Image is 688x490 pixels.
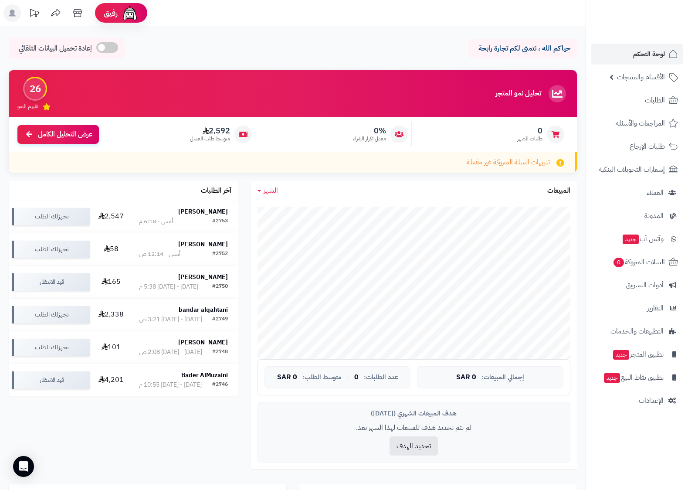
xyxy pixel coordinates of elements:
[13,456,34,477] div: Open Intercom Messenger
[591,367,683,388] a: تطبيق نقاط البيعجديد
[190,126,230,136] span: 2,592
[93,364,129,396] td: 4,201
[353,135,386,143] span: معدل تكرار الشراء
[212,217,228,226] div: #2753
[591,44,683,65] a: لوحة التحكم
[630,140,665,153] span: طلبات الإرجاع
[264,185,278,196] span: الشهر
[364,374,398,381] span: عدد الطلبات:
[591,390,683,411] a: الإعدادات
[613,350,629,360] span: جديد
[12,339,90,356] div: نجهزلك الطلب
[178,272,228,282] strong: [PERSON_NAME]
[591,90,683,111] a: الطلبات
[264,409,563,418] div: هدف المبيعات الشهري ([DATE])
[258,186,278,196] a: الشهر
[104,8,118,18] span: رفيق
[12,273,90,291] div: قيد الانتظار
[93,233,129,265] td: 58
[481,374,524,381] span: إجمالي المبيعات:
[277,374,297,381] span: 0 SAR
[212,250,228,259] div: #2752
[629,22,680,40] img: logo-2.png
[201,187,231,195] h3: آخر الطلبات
[623,235,639,244] span: جديد
[17,125,99,144] a: عرض التحليل الكامل
[517,126,542,136] span: 0
[591,344,683,365] a: تطبيق المتجرجديد
[121,4,139,22] img: ai-face.png
[93,201,129,233] td: 2,547
[93,331,129,364] td: 101
[93,299,129,331] td: 2,338
[139,381,202,389] div: [DATE] - [DATE] 10:55 م
[591,205,683,226] a: المدونة
[613,258,624,267] span: 0
[495,90,541,98] h3: تحليل نمو المتجر
[603,371,664,384] span: تطبيق نقاط البيع
[616,117,665,129] span: المراجعات والأسئلة
[390,436,438,456] button: تحديد الهدف
[181,371,228,380] strong: Bader AlMuzaini
[179,305,228,314] strong: bandar alqahtani
[139,217,173,226] div: أمس - 6:18 م
[647,187,664,199] span: العملاء
[12,241,90,258] div: نجهزلك الطلب
[139,250,180,259] div: أمس - 12:14 ص
[647,302,664,314] span: التقارير
[139,348,202,357] div: [DATE] - [DATE] 2:08 ص
[456,374,476,381] span: 0 SAR
[517,135,542,143] span: طلبات الشهر
[190,135,230,143] span: متوسط طلب العميل
[12,306,90,323] div: نجهزلك الطلب
[633,48,665,60] span: لوحة التحكم
[613,256,665,268] span: السلات المتروكة
[622,233,664,245] span: وآتس آب
[212,381,228,389] div: #2746
[467,157,550,167] span: تنبيهات السلة المتروكة غير مفعلة
[645,94,665,106] span: الطلبات
[139,282,198,291] div: [DATE] - [DATE] 5:38 م
[591,228,683,249] a: وآتس آبجديد
[612,348,664,361] span: تطبيق المتجر
[264,423,563,433] p: لم يتم تحديد هدف للمبيعات لهذا الشهر بعد.
[604,373,620,383] span: جديد
[639,395,664,407] span: الإعدادات
[12,208,90,225] div: نجهزلك الطلب
[347,374,349,381] span: |
[38,129,92,140] span: عرض التحليل الكامل
[354,374,359,381] span: 0
[302,374,342,381] span: متوسط الطلب:
[591,113,683,134] a: المراجعات والأسئلة
[19,44,92,54] span: إعادة تحميل البيانات التلقائي
[591,159,683,180] a: إشعارات التحويلات البنكية
[353,126,386,136] span: 0%
[591,182,683,203] a: العملاء
[23,4,45,24] a: تحديثات المنصة
[178,338,228,347] strong: [PERSON_NAME]
[591,136,683,157] a: طلبات الإرجاع
[178,207,228,216] strong: [PERSON_NAME]
[591,298,683,319] a: التقارير
[212,315,228,324] div: #2749
[591,252,683,272] a: السلات المتروكة0
[617,71,665,83] span: الأقسام والمنتجات
[93,266,129,298] td: 165
[12,371,90,389] div: قيد الانتظار
[644,210,664,222] span: المدونة
[591,321,683,342] a: التطبيقات والخدمات
[474,44,570,54] p: حياكم الله ، نتمنى لكم تجارة رابحة
[212,348,228,357] div: #2748
[212,282,228,291] div: #2750
[547,187,570,195] h3: المبيعات
[591,275,683,296] a: أدوات التسويق
[610,325,664,337] span: التطبيقات والخدمات
[139,315,202,324] div: [DATE] - [DATE] 3:21 ص
[599,163,665,176] span: إشعارات التحويلات البنكية
[626,279,664,291] span: أدوات التسويق
[178,240,228,249] strong: [PERSON_NAME]
[17,103,38,110] span: تقييم النمو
